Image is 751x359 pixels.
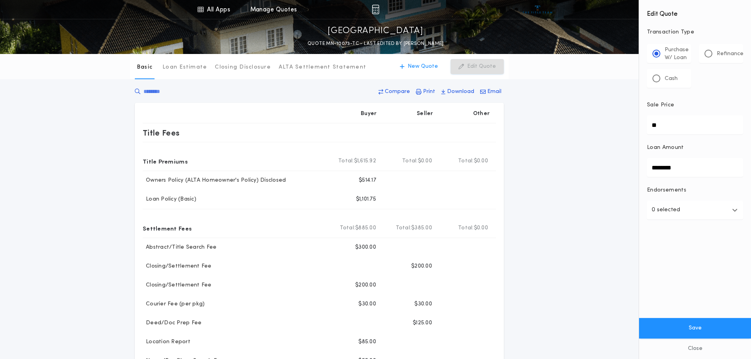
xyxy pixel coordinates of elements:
[647,115,743,134] input: Sale Price
[340,224,356,232] b: Total:
[411,262,432,270] p: $200.00
[359,177,376,184] p: $514.17
[647,5,743,19] h4: Edit Quote
[474,224,488,232] span: $0.00
[307,40,444,48] p: QUOTE MN-10073-TC - LAST EDITED BY [PERSON_NAME]
[354,157,376,165] span: $1,615.92
[392,59,446,74] button: New Quote
[385,88,410,96] p: Compare
[523,6,552,13] img: vs-icon
[143,281,212,289] p: Closing/Settlement Fee
[372,5,379,14] img: img
[418,157,432,165] span: $0.00
[137,63,153,71] p: Basic
[413,319,432,327] p: $125.00
[478,85,504,99] button: Email
[665,75,678,83] p: Cash
[417,110,433,118] p: Seller
[355,244,376,251] p: $300.00
[458,157,474,165] b: Total:
[474,157,488,165] span: $0.00
[358,338,376,346] p: $85.00
[143,300,205,308] p: Courier Fee (per pkg)
[143,126,180,139] p: Title Fees
[647,186,743,194] p: Endorsements
[473,110,490,118] p: Other
[411,224,432,232] span: $385.00
[467,63,496,71] p: Edit Quote
[652,205,680,215] p: 0 selected
[647,144,684,152] p: Loan Amount
[143,319,201,327] p: Deed/Doc Prep Fee
[361,110,376,118] p: Buyer
[402,157,418,165] b: Total:
[358,300,376,308] p: $30.00
[639,318,751,339] button: Save
[355,281,376,289] p: $200.00
[143,244,216,251] p: Abstract/Title Search Fee
[647,158,743,177] input: Loan Amount
[215,63,271,71] p: Closing Disclosure
[647,201,743,219] button: 0 selected
[143,262,212,270] p: Closing/Settlement Fee
[447,88,474,96] p: Download
[376,85,412,99] button: Compare
[423,88,435,96] p: Print
[143,155,188,167] p: Title Premiums
[451,59,504,74] button: Edit Quote
[639,339,751,359] button: Close
[355,224,376,232] span: $885.00
[458,224,474,232] b: Total:
[647,101,674,109] p: Sale Price
[338,157,354,165] b: Total:
[143,222,192,234] p: Settlement Fees
[143,195,196,203] p: Loan Policy (Basic)
[414,85,438,99] button: Print
[396,224,412,232] b: Total:
[143,338,190,346] p: Location Report
[487,88,501,96] p: Email
[665,46,689,62] p: Purchase W/ Loan
[717,50,744,58] p: Refinance
[328,25,423,37] p: [GEOGRAPHIC_DATA]
[162,63,207,71] p: Loan Estimate
[408,63,438,71] p: New Quote
[647,28,743,36] p: Transaction Type
[279,63,366,71] p: ALTA Settlement Statement
[439,85,477,99] button: Download
[356,195,376,203] p: $1,101.75
[414,300,432,308] p: $30.00
[143,177,286,184] p: Owners Policy (ALTA Homeowner's Policy) Disclosed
